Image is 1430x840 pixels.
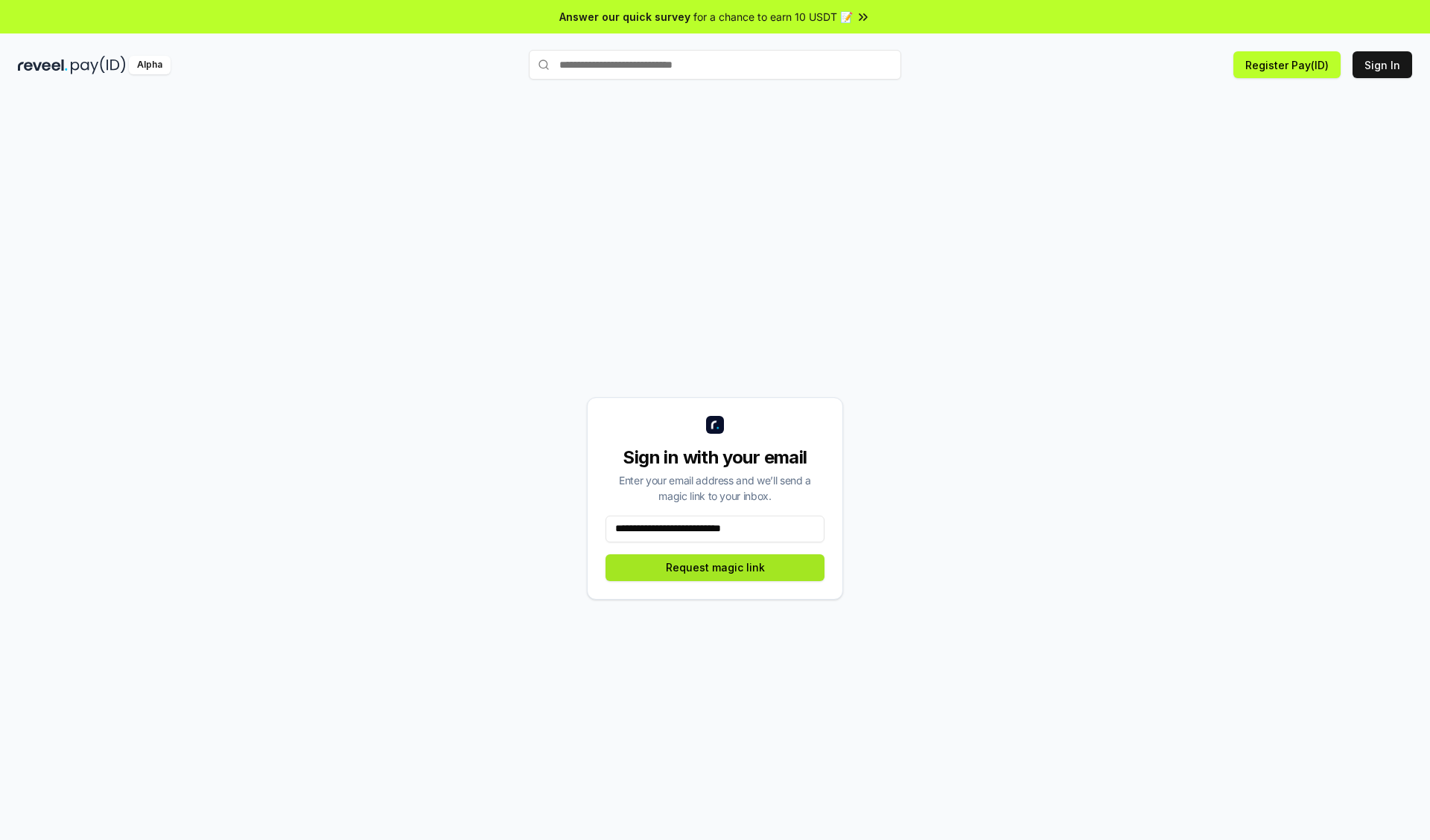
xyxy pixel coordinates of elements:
div: Sign in with your email [606,446,824,469]
button: Register Pay(ID) [1233,51,1341,78]
img: pay_id [71,56,126,74]
span: for a chance to earn 10 USDT 📝 [693,9,853,25]
span: Answer our quick survey [559,9,690,25]
button: Request magic link [606,554,824,581]
img: logo_small [706,416,724,434]
div: Alpha [129,56,171,74]
button: Sign In [1353,51,1412,78]
div: Enter your email address and we’ll send a magic link to your inbox. [606,472,824,504]
img: reveel_dark [18,56,68,74]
